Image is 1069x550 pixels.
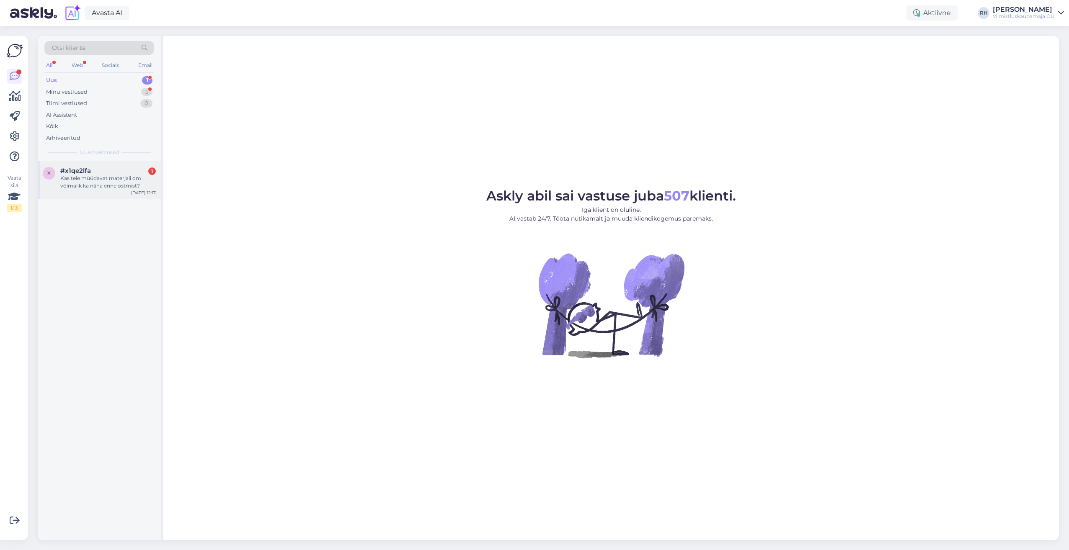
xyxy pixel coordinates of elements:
div: Web [70,60,85,71]
img: Askly Logo [7,43,23,59]
div: Tiimi vestlused [46,99,87,108]
div: 1 [148,167,156,175]
div: Socials [100,60,121,71]
div: Vaata siia [7,174,22,212]
img: No Chat active [536,230,687,380]
span: x [47,170,51,176]
div: Aktiivne [906,5,958,21]
div: Uus [46,76,57,85]
p: Iga klient on oluline. AI vastab 24/7. Tööta nutikamalt ja muuda kliendikogemus paremaks. [486,206,736,223]
span: #x1qe2lfa [60,167,91,175]
span: Askly abil sai vastuse juba klienti. [486,188,736,204]
a: [PERSON_NAME]Viimistluskaubamaja OÜ [993,6,1064,20]
div: RH [978,7,989,19]
div: All [44,60,54,71]
div: 0 [140,99,152,108]
div: Email [137,60,154,71]
div: AI Assistent [46,111,77,119]
div: [PERSON_NAME] [993,6,1055,13]
span: Otsi kliente [52,44,85,52]
div: Minu vestlused [46,88,88,96]
div: 5 [141,88,152,96]
div: Viimistluskaubamaja OÜ [993,13,1055,20]
div: 1 [142,76,152,85]
a: Avasta AI [85,6,129,20]
div: Kas teie müüdavat materjali om võimalik ka näha enne ostmist? [60,175,156,190]
div: 1 / 3 [7,204,22,212]
span: Uued vestlused [80,149,119,156]
div: [DATE] 12:17 [131,190,156,196]
div: Arhiveeritud [46,134,80,142]
img: explore-ai [64,4,81,22]
b: 507 [664,188,689,204]
div: Kõik [46,122,58,131]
